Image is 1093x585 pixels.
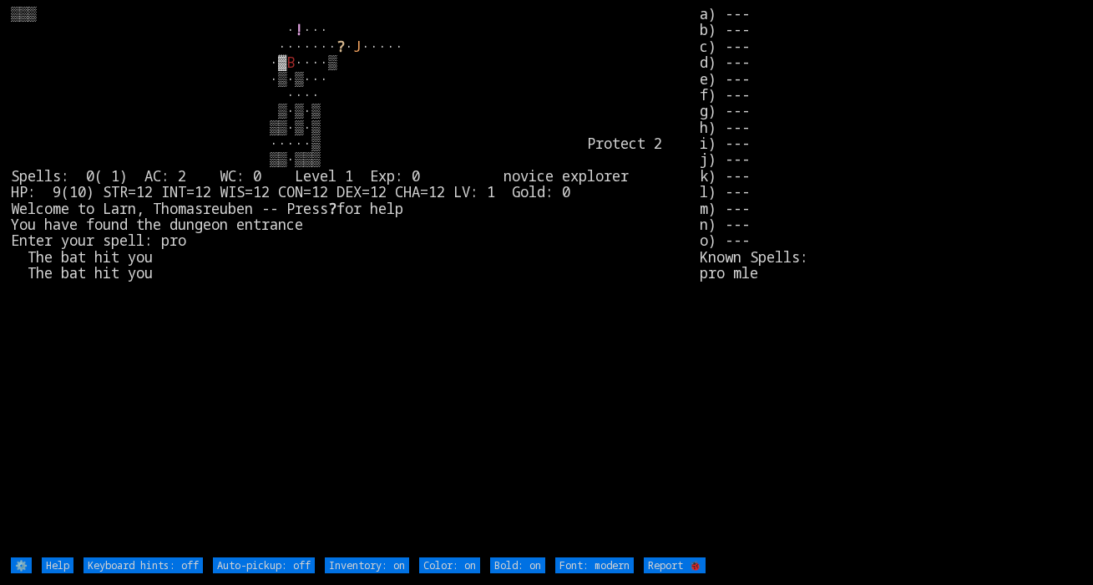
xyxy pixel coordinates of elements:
b: ? [328,199,337,218]
input: Color: on [419,557,480,573]
input: ⚙️ [11,557,32,573]
larn: ▒▒▒ · ··· ······· · ····· ·▓ ····▒ ·▒·▒··· ···· ▒·▒·▒ ▒▒·▒·▒ ·····▒ Protect 2 ▒▒·▒▒▒ Spells: 0( 1... [11,6,700,556]
input: Bold: on [490,557,545,573]
input: Inventory: on [325,557,409,573]
font: ! [295,20,303,39]
input: Help [42,557,73,573]
input: Auto-pickup: off [213,557,315,573]
font: ? [337,37,345,56]
input: Font: modern [555,557,634,573]
input: Report 🐞 [644,557,706,573]
stats: a) --- b) --- c) --- d) --- e) --- f) --- g) --- h) --- i) --- j) --- k) --- l) --- m) --- n) ---... [700,6,1082,556]
input: Keyboard hints: off [83,557,203,573]
font: B [286,53,295,72]
font: J [353,37,362,56]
